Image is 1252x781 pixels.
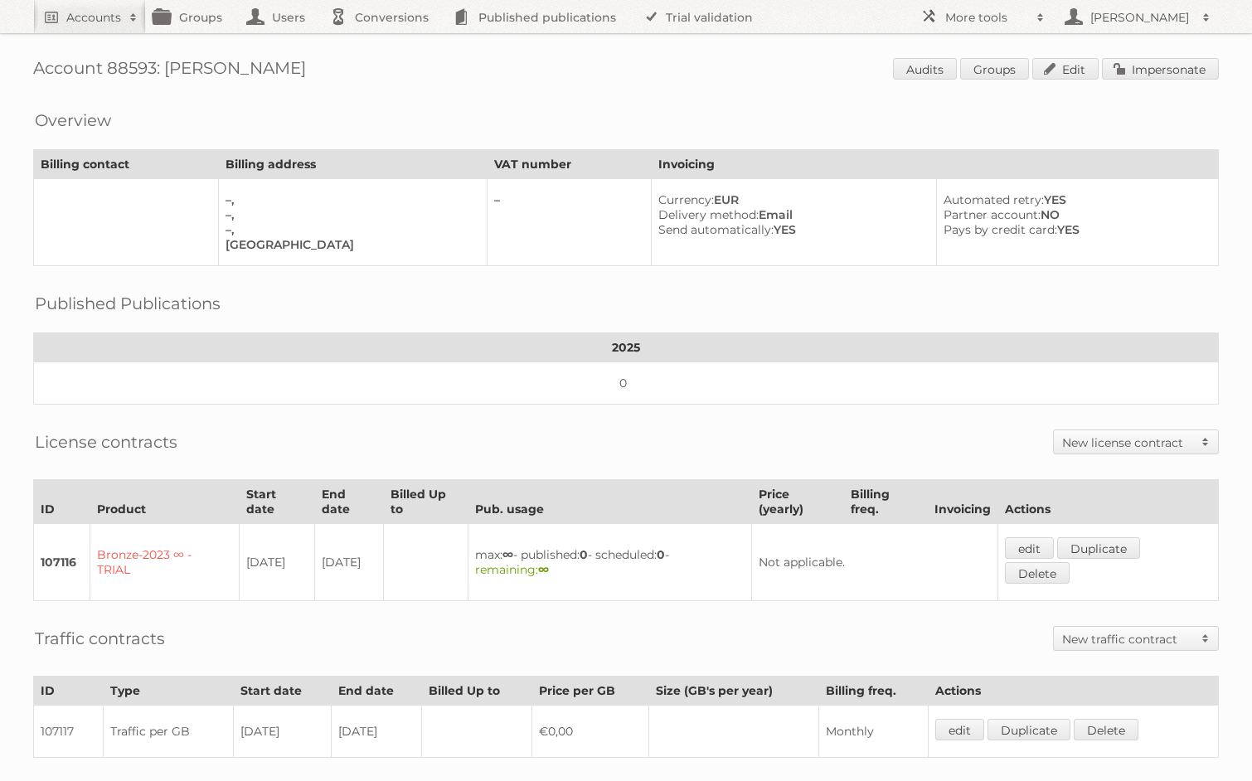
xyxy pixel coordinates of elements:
th: End date [314,480,384,524]
div: YES [658,222,923,237]
td: [DATE] [240,524,314,601]
h2: [PERSON_NAME] [1086,9,1194,26]
span: Delivery method: [658,207,759,222]
td: 0 [34,362,1219,405]
strong: ∞ [538,562,549,577]
span: Send automatically: [658,222,774,237]
h2: More tools [945,9,1028,26]
a: Edit [1032,58,1099,80]
span: Pays by credit card: [944,222,1057,237]
h2: New traffic contract [1062,631,1193,648]
th: End date [331,677,421,706]
h2: New license contract [1062,434,1193,451]
th: Start date [240,480,314,524]
th: Size (GB's per year) [649,677,819,706]
td: – [488,179,652,266]
th: Actions [997,480,1218,524]
td: Monthly [818,706,928,758]
div: YES [944,192,1205,207]
th: Product [90,480,240,524]
div: YES [944,222,1205,237]
span: remaining: [475,562,549,577]
th: Price (yearly) [751,480,843,524]
th: Billing freq. [818,677,928,706]
a: New license contract [1054,430,1218,454]
a: Duplicate [988,719,1070,740]
span: Currency: [658,192,714,207]
h2: Accounts [66,9,121,26]
h2: Traffic contracts [35,626,165,651]
th: Start date [233,677,331,706]
strong: 0 [580,547,588,562]
th: Type [104,677,234,706]
td: [DATE] [233,706,331,758]
span: Automated retry: [944,192,1044,207]
th: Billing address [219,150,488,179]
div: –, [226,222,473,237]
td: 107116 [34,524,90,601]
td: [DATE] [314,524,384,601]
a: Delete [1074,719,1138,740]
th: 2025 [34,333,1219,362]
div: –, [226,207,473,222]
span: Toggle [1193,430,1218,454]
td: [DATE] [331,706,421,758]
th: Invoicing [652,150,1219,179]
a: edit [935,719,984,740]
strong: 0 [657,547,665,562]
h1: Account 88593: [PERSON_NAME] [33,58,1219,83]
div: [GEOGRAPHIC_DATA] [226,237,473,252]
a: Audits [893,58,957,80]
td: max: - published: - scheduled: - [468,524,752,601]
th: VAT number [488,150,652,179]
a: Duplicate [1057,537,1140,559]
th: Billed Up to [421,677,531,706]
div: Email [658,207,923,222]
th: ID [34,480,90,524]
td: 107117 [34,706,104,758]
span: Toggle [1193,627,1218,650]
a: Delete [1005,562,1070,584]
div: –, [226,192,473,207]
th: Invoicing [927,480,997,524]
th: Price per GB [532,677,649,706]
div: NO [944,207,1205,222]
th: ID [34,677,104,706]
strong: ∞ [502,547,513,562]
a: edit [1005,537,1054,559]
h2: License contracts [35,429,177,454]
h2: Published Publications [35,291,221,316]
th: Pub. usage [468,480,752,524]
span: Partner account: [944,207,1041,222]
td: Not applicable. [751,524,997,601]
div: EUR [658,192,923,207]
td: Traffic per GB [104,706,234,758]
td: Bronze-2023 ∞ - TRIAL [90,524,240,601]
th: Billing freq. [843,480,927,524]
a: Groups [960,58,1029,80]
th: Actions [929,677,1219,706]
a: New traffic contract [1054,627,1218,650]
th: Billing contact [34,150,219,179]
th: Billed Up to [384,480,468,524]
a: Impersonate [1102,58,1219,80]
td: €0,00 [532,706,649,758]
h2: Overview [35,108,111,133]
